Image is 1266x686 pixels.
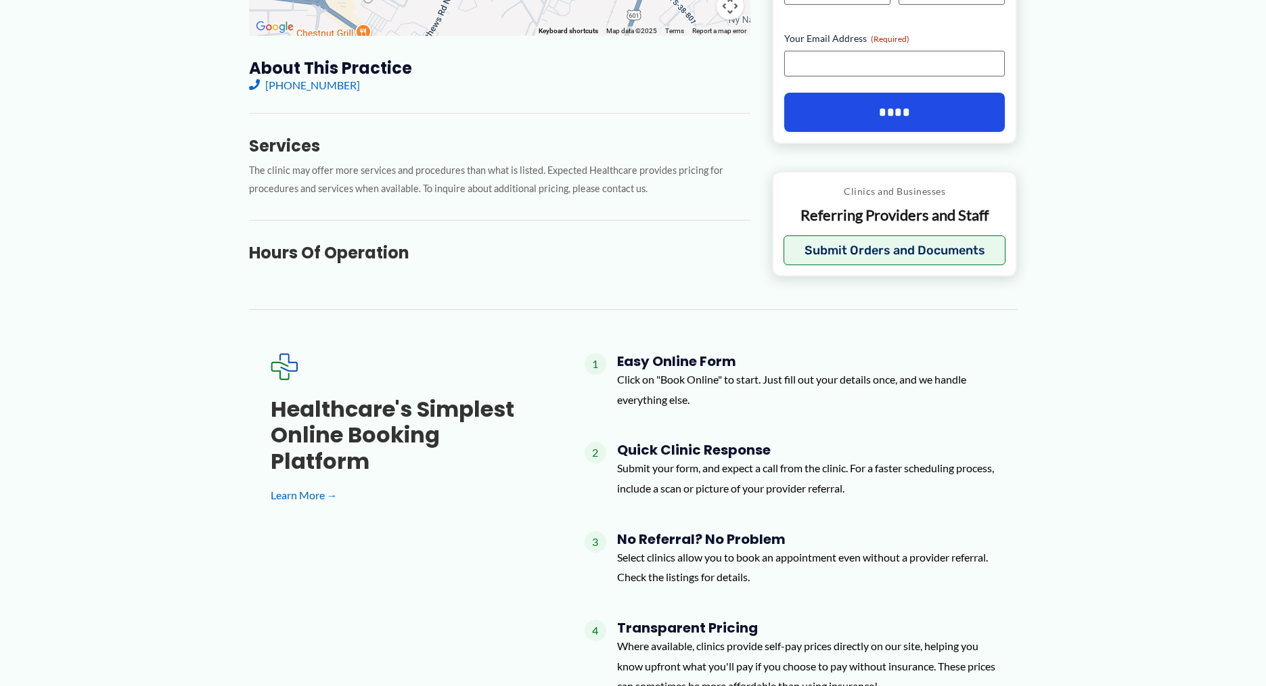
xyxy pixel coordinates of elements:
[271,353,298,380] img: Expected Healthcare Logo
[784,206,1006,225] p: Referring Providers and Staff
[617,547,996,587] p: Select clinics allow you to book an appointment even without a provider referral. Check the listi...
[249,242,750,263] h3: Hours of Operation
[271,396,541,474] h3: Healthcare's simplest online booking platform
[665,27,684,35] a: Terms (opens in new tab)
[617,369,996,409] p: Click on "Book Online" to start. Just fill out your details once, and we handle everything else.
[249,58,750,78] h3: About this practice
[585,353,606,375] span: 1
[784,235,1006,265] button: Submit Orders and Documents
[249,162,750,198] p: The clinic may offer more services and procedures than what is listed. Expected Healthcare provid...
[539,26,598,36] button: Keyboard shortcuts
[585,620,606,641] span: 4
[871,34,909,44] span: (Required)
[784,183,1006,200] p: Clinics and Businesses
[617,531,996,547] h4: No Referral? No Problem
[617,442,996,458] h4: Quick Clinic Response
[617,620,996,636] h4: Transparent Pricing
[249,135,750,156] h3: Services
[617,458,996,498] p: Submit your form, and expect a call from the clinic. For a faster scheduling process, include a s...
[606,27,657,35] span: Map data ©2025
[617,353,996,369] h4: Easy Online Form
[252,18,297,36] img: Google
[784,32,1005,45] label: Your Email Address
[252,18,297,36] a: Open this area in Google Maps (opens a new window)
[585,442,606,463] span: 2
[249,78,360,91] a: [PHONE_NUMBER]
[692,27,746,35] a: Report a map error
[271,485,541,505] a: Learn More →
[585,531,606,553] span: 3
